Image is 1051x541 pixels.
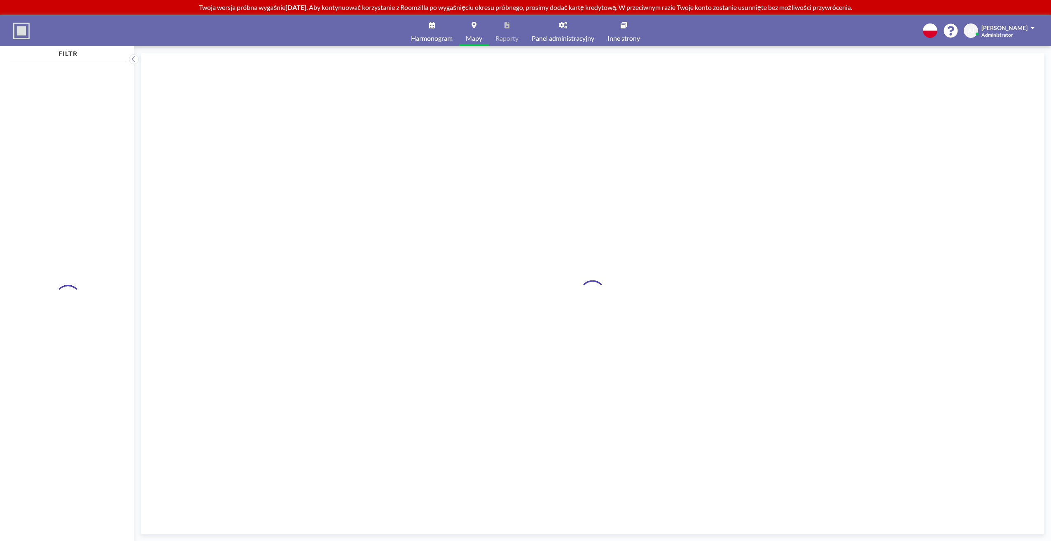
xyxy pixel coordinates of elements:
a: Raporty [489,15,525,46]
span: Panel administracyjny [532,35,594,42]
img: organization-logo [13,23,30,39]
span: Administrator [981,32,1013,38]
span: [PERSON_NAME] [981,24,1028,31]
a: Panel administracyjny [525,15,601,46]
h4: FILTR [10,46,126,58]
span: Inne strony [607,35,640,42]
a: Harmonogram [404,15,459,46]
span: Raporty [495,35,518,42]
a: Inne strony [601,15,647,46]
a: Mapy [459,15,489,46]
b: [DATE] [285,3,306,11]
span: Harmonogram [411,35,453,42]
span: AJ [968,27,974,35]
span: Mapy [466,35,482,42]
